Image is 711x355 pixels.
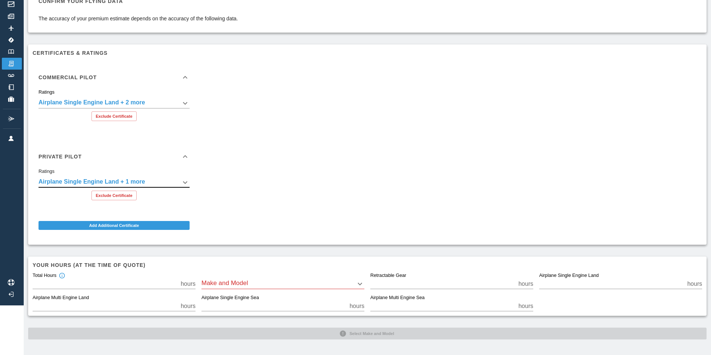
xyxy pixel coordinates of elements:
label: Airplane Single Engine Sea [201,295,259,301]
h6: Your hours (at the time of quote) [33,261,702,269]
h6: Certificates & Ratings [33,49,702,57]
div: Airplane Single Engine Land + 2 more [39,177,190,188]
label: Airplane Single Engine Land [539,272,599,279]
p: hours [350,302,364,311]
div: Private Pilot [33,145,196,168]
label: Retractable Gear [370,272,406,279]
p: hours [518,302,533,311]
label: Airplane Multi Engine Land [33,295,89,301]
h6: Commercial Pilot [39,75,97,80]
label: Ratings [39,168,54,175]
button: Exclude Certificate [91,111,136,121]
p: hours [181,302,196,311]
div: Total Hours [33,272,65,279]
div: Private Pilot [33,168,196,206]
p: hours [687,279,702,288]
svg: Total hours in fixed-wing aircraft [59,272,65,279]
p: hours [518,279,533,288]
button: Exclude Certificate [91,191,136,200]
div: Commercial Pilot [33,66,196,89]
p: The accuracy of your premium estimate depends on the accuracy of the following data. [39,15,238,22]
label: Airplane Multi Engine Sea [370,295,425,301]
label: Ratings [39,89,54,96]
div: Airplane Single Engine Land + 2 more [39,98,190,108]
div: Commercial Pilot [33,89,196,127]
button: Add Additional Certificate [39,221,190,230]
h6: Private Pilot [39,154,82,159]
p: hours [181,279,196,288]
